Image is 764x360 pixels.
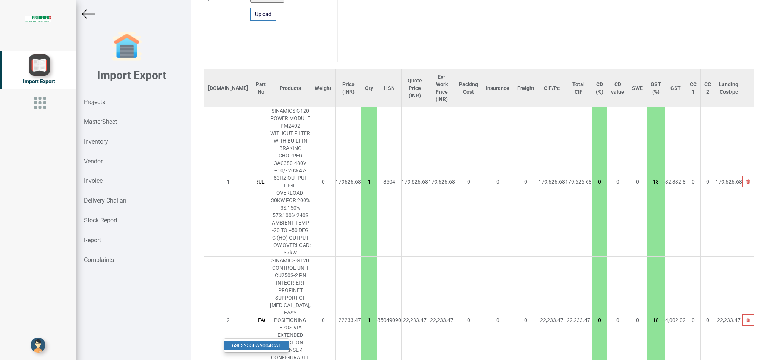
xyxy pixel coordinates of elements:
td: 0 [311,107,336,257]
b: Import Export [97,69,166,82]
td: 1 [204,107,252,257]
td: 32,332.8 [665,107,686,257]
td: 179,626.68 [715,107,742,257]
td: 179,626.68 [402,107,428,257]
td: 0 [701,107,715,257]
th: CD (%) [592,69,607,107]
th: CIF/Pc [538,69,565,107]
strong: Projects [84,98,105,106]
strong: Delivery Challan [84,197,126,204]
th: GST (%) [647,69,665,107]
td: 0 [628,107,647,257]
th: Weight [311,69,336,107]
td: 179,626.68 [538,107,565,257]
th: Qty [361,69,377,107]
th: Insurance [482,69,513,107]
strong: MasterSheet [84,118,117,125]
th: Ex-Work Price (INR) [428,69,455,107]
div: Products [274,84,307,92]
div: Part No [256,81,266,96]
img: garage-closed.png [112,32,142,62]
span: Import Export [23,78,55,84]
div: Upload [250,8,276,21]
th: SWE [628,69,647,107]
strong: 6SL325 [232,342,250,348]
th: Freight [513,69,538,107]
td: 0 [513,107,538,257]
td: 0 [686,107,701,257]
th: Quote Price (INR) [402,69,428,107]
th: CC 1 [686,69,701,107]
th: CD value [607,69,628,107]
td: 8504 [377,107,402,257]
strong: Complaints [84,256,114,263]
strong: Inventory [84,138,108,145]
td: 0 [607,107,628,257]
th: Price (INR) [336,69,361,107]
td: 0 [482,107,513,257]
th: Landing Cost/pc [715,69,742,107]
strong: Report [84,237,101,244]
a: 6SL32550AA004CA1 [224,341,289,350]
strong: Stock Report [84,217,117,224]
div: SINAMICS G120 POWER MODULE PM2402 WITHOUT FILTER WITH BUILT IN BRAKING CHOPPER 3AC380-480V +10/- ... [270,107,311,256]
strong: Invoice [84,177,103,184]
td: 0 [455,107,482,257]
th: CC 2 [701,69,715,107]
th: GST [665,69,686,107]
strong: Vendor [84,158,103,165]
td: 179626.68 [336,107,361,257]
th: [DOMAIN_NAME] [204,69,252,107]
th: Total CIF [565,69,592,107]
th: Packing Cost [455,69,482,107]
td: 179,626.68 [428,107,455,257]
td: 179,626.68 [565,107,592,257]
th: HSN [377,69,402,107]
